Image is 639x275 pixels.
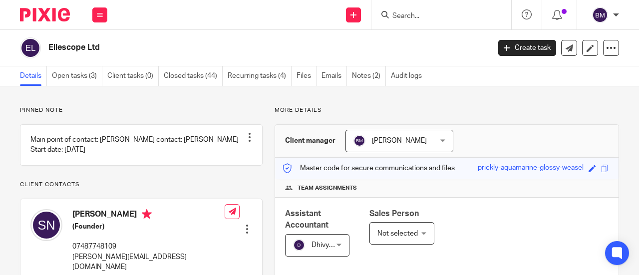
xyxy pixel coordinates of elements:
p: Client contacts [20,181,263,189]
span: [PERSON_NAME] [372,137,427,144]
img: svg%3E [592,7,608,23]
a: Emails [321,66,347,86]
a: Audit logs [391,66,427,86]
p: Pinned note [20,106,263,114]
div: prickly-aquamarine-glossy-weasel [478,163,584,174]
a: Files [297,66,317,86]
span: Assistant Accountant [285,210,328,229]
img: svg%3E [30,209,62,241]
p: 07487748109 [72,242,225,252]
a: Create task [498,40,556,56]
p: More details [275,106,619,114]
h3: Client manager [285,136,335,146]
a: Details [20,66,47,86]
img: svg%3E [20,37,41,58]
h4: [PERSON_NAME] [72,209,225,222]
h5: (Founder) [72,222,225,232]
p: [PERSON_NAME][EMAIL_ADDRESS][DOMAIN_NAME] [72,252,225,273]
a: Notes (2) [352,66,386,86]
input: Search [391,12,481,21]
img: svg%3E [353,135,365,147]
h2: Ellescope Ltd [48,42,396,53]
img: svg%3E [293,239,305,251]
img: Pixie [20,8,70,21]
a: Closed tasks (44) [164,66,223,86]
span: Team assignments [298,184,357,192]
span: Sales Person [369,210,419,218]
a: Open tasks (3) [52,66,102,86]
i: Primary [142,209,152,219]
span: Not selected [377,230,418,237]
span: Dhivya S T [312,242,344,249]
p: Master code for secure communications and files [283,163,455,173]
a: Recurring tasks (4) [228,66,292,86]
a: Client tasks (0) [107,66,159,86]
